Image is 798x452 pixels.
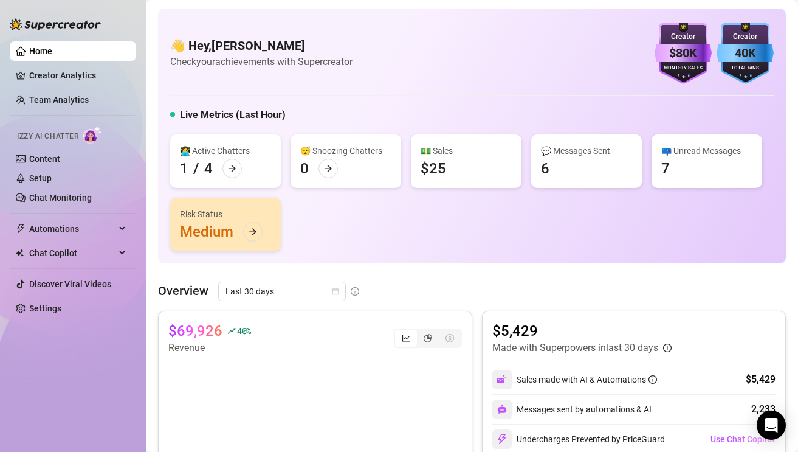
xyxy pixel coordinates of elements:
[228,164,236,173] span: arrow-right
[300,144,391,158] div: 😴 Snoozing Chatters
[29,304,61,313] a: Settings
[445,334,454,342] span: dollar-circle
[158,282,208,300] article: Overview
[237,325,251,336] span: 40 %
[29,193,92,203] a: Chat Monitoring
[204,159,213,178] div: 4
[29,173,52,183] a: Setup
[424,334,432,342] span: pie-chart
[227,327,236,335] span: rise
[492,429,665,449] div: Undercharges Prevented by PriceGuard
[710,434,775,444] span: Use Chat Copilot
[351,287,359,296] span: info-circle
[29,279,111,289] a: Discover Viral Videos
[663,344,672,352] span: info-circle
[394,329,462,348] div: segmented control
[170,54,353,69] article: Check your achievements with Supercreator
[332,288,339,295] span: calendar
[661,159,670,178] div: 7
[717,23,774,84] img: blue-badge-DgoSNQY1.svg
[29,46,52,56] a: Home
[746,372,776,387] div: $5,429
[710,429,776,449] button: Use Chat Copilot
[29,95,89,105] a: Team Analytics
[180,159,188,178] div: 1
[180,207,271,221] div: Risk Status
[492,321,672,341] article: $5,429
[492,341,658,355] article: Made with Superpowers in last 30 days
[29,243,115,263] span: Chat Copilot
[717,44,774,63] div: 40K
[497,434,507,445] img: svg%3e
[541,144,632,158] div: 💬 Messages Sent
[29,219,115,238] span: Automations
[225,282,339,301] span: Last 30 days
[10,18,101,30] img: logo-BBDzfeDw.svg
[757,411,786,440] div: Open Intercom Messenger
[324,164,332,173] span: arrow-right
[497,405,507,414] img: svg%3e
[16,249,24,257] img: Chat Copilot
[168,341,251,355] article: Revenue
[497,374,507,385] img: svg%3e
[17,131,78,142] span: Izzy AI Chatter
[655,23,712,84] img: purple-badge-B9DA21FR.svg
[180,144,271,158] div: 👩‍💻 Active Chatters
[402,334,410,342] span: line-chart
[541,159,549,178] div: 6
[661,144,752,158] div: 📪 Unread Messages
[180,108,286,122] h5: Live Metrics (Last Hour)
[16,224,26,234] span: thunderbolt
[655,44,712,63] div: $80K
[170,37,353,54] h4: 👋 Hey, [PERSON_NAME]
[492,400,652,419] div: Messages sent by automations & AI
[717,64,774,72] div: Total Fans
[300,159,309,178] div: 0
[29,154,60,164] a: Content
[83,126,102,144] img: AI Chatter
[421,144,512,158] div: 💵 Sales
[655,31,712,43] div: Creator
[421,159,446,178] div: $25
[655,64,712,72] div: Monthly Sales
[29,66,126,85] a: Creator Analytics
[648,375,657,384] span: info-circle
[517,373,657,386] div: Sales made with AI & Automations
[751,402,776,417] div: 2,233
[249,228,257,236] span: arrow-right
[168,321,222,341] article: $69,926
[717,31,774,43] div: Creator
